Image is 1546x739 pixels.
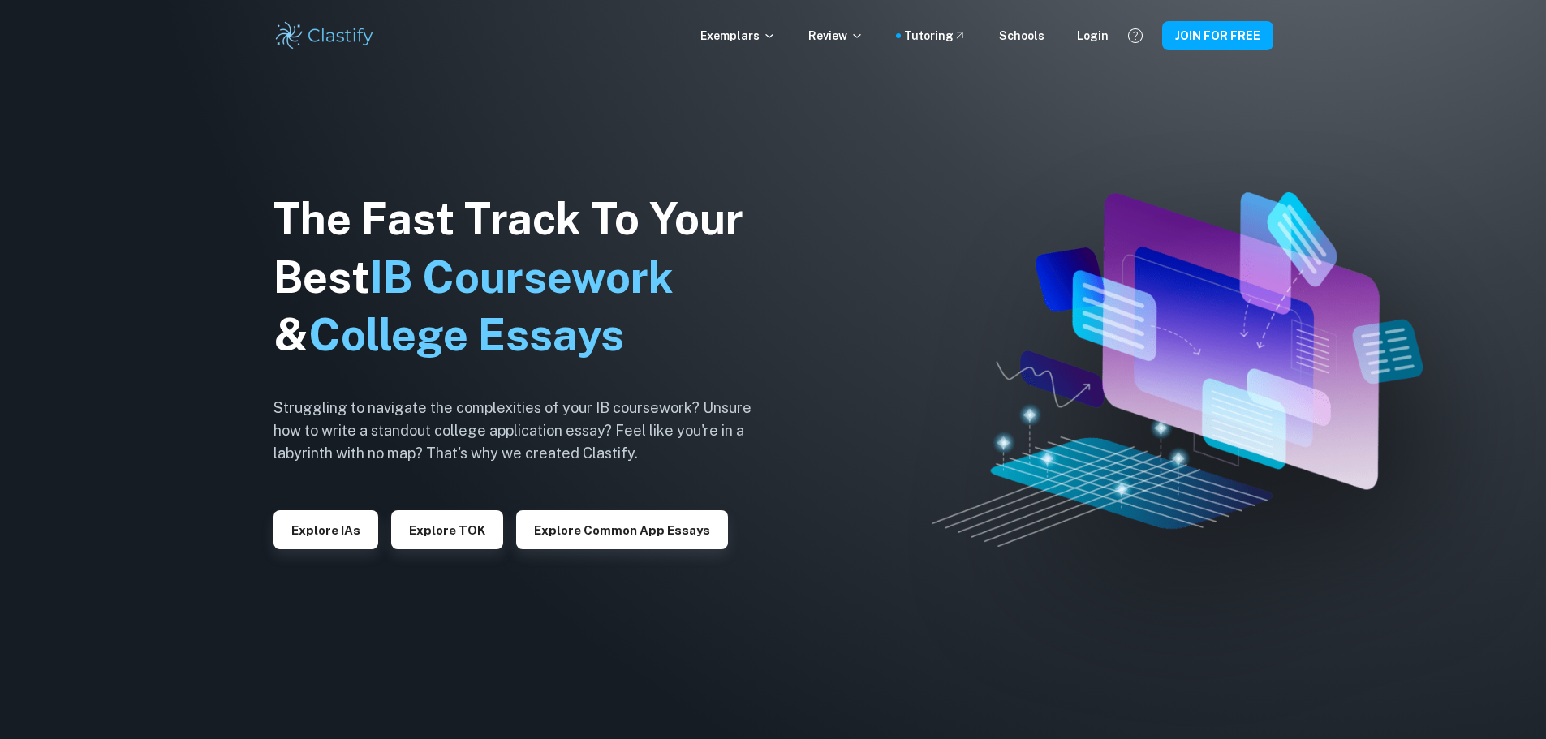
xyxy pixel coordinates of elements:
[273,19,377,52] img: Clastify logo
[932,192,1423,547] img: Clastify hero
[700,27,776,45] p: Exemplars
[391,510,503,549] button: Explore TOK
[999,27,1044,45] a: Schools
[904,27,967,45] a: Tutoring
[391,522,503,537] a: Explore TOK
[308,309,624,360] span: College Essays
[273,397,777,465] h6: Struggling to navigate the complexities of your IB coursework? Unsure how to write a standout col...
[370,251,674,303] span: IB Coursework
[1077,27,1109,45] a: Login
[1162,21,1273,50] button: JOIN FOR FREE
[273,510,378,549] button: Explore IAs
[273,190,777,365] h1: The Fast Track To Your Best &
[808,27,863,45] p: Review
[516,522,728,537] a: Explore Common App essays
[273,522,378,537] a: Explore IAs
[1122,22,1149,49] button: Help and Feedback
[516,510,728,549] button: Explore Common App essays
